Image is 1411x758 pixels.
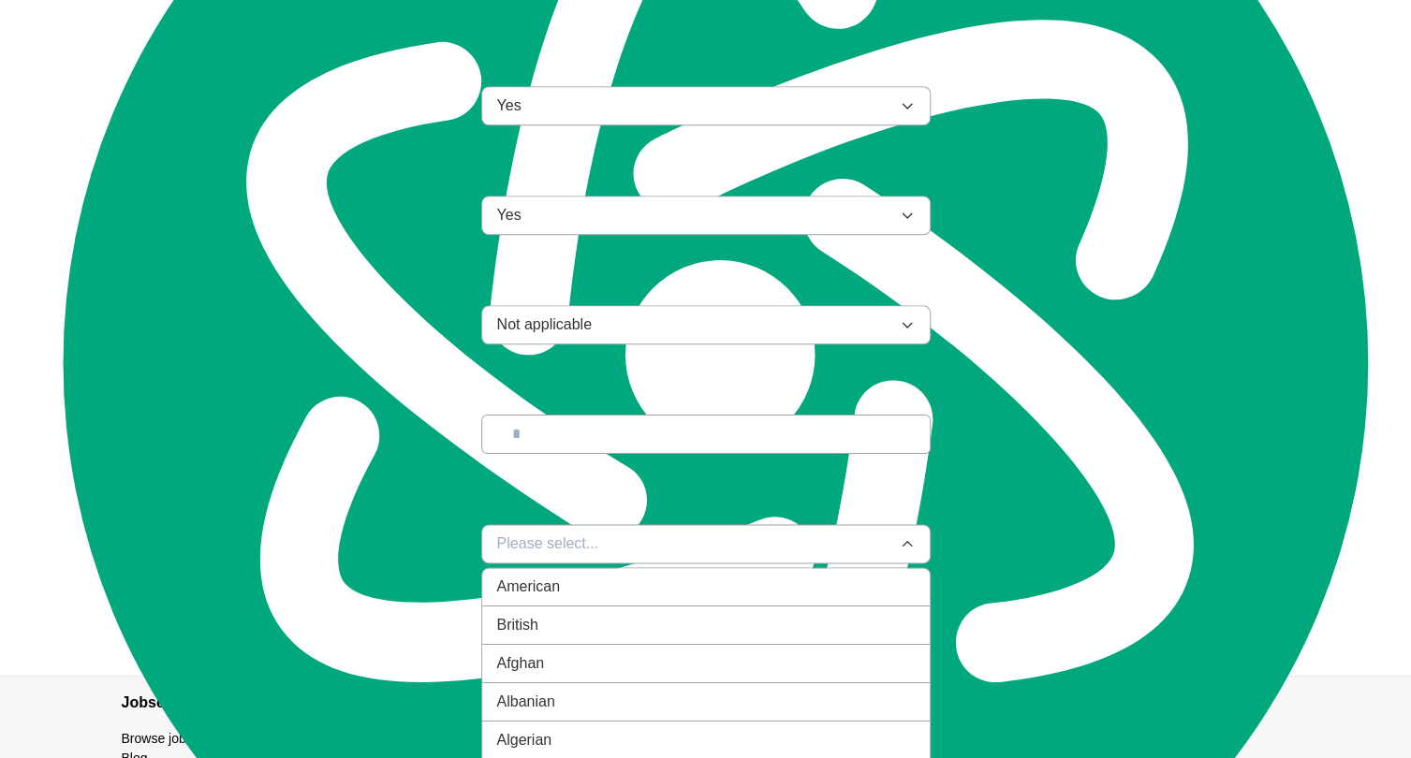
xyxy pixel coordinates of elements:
[497,729,552,751] span: Algerian
[497,95,522,117] span: Yes
[497,652,545,675] span: Afghan
[497,204,522,226] span: Yes
[481,196,931,235] button: Yes
[497,313,592,336] span: Not applicable
[497,576,561,598] span: American
[481,86,931,125] button: Yes
[497,532,599,555] span: Please select...
[497,614,538,636] span: British
[497,691,555,713] span: Albanian
[481,305,931,344] button: Not applicable
[122,731,193,746] a: Browse jobs
[481,524,931,563] button: Please select...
